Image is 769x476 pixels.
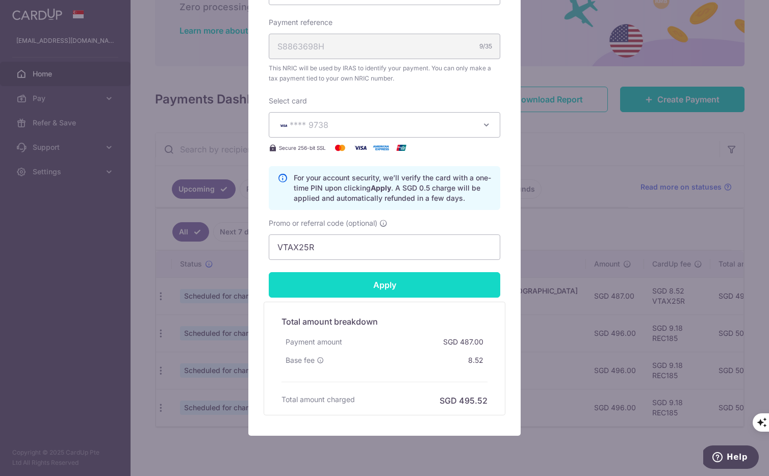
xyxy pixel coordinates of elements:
h6: SGD 495.52 [440,394,488,407]
img: Visa [350,142,371,154]
div: 8.52 [464,351,488,369]
span: This NRIC will be used by IRAS to identify your payment. You can only make a tax payment tied to ... [269,63,500,84]
img: UnionPay [391,142,412,154]
label: Payment reference [269,17,332,28]
label: Select card [269,96,307,106]
img: VISA [277,122,290,129]
iframe: Opens a widget where you can find more information [703,445,759,471]
img: Mastercard [330,142,350,154]
b: Apply [371,183,391,192]
span: Secure 256-bit SSL [279,144,326,152]
div: SGD 487.00 [439,333,488,351]
span: Promo or referral code (optional) [269,218,377,228]
img: American Express [371,142,391,154]
h5: Total amount breakdown [281,315,488,328]
h6: Total amount charged [281,394,355,405]
span: Base fee [286,355,315,365]
input: Apply [269,272,500,298]
div: Payment amount [281,333,346,351]
div: 9/35 [479,41,492,51]
p: For your account security, we’ll verify the card with a one-time PIN upon clicking . A SGD 0.5 ch... [294,173,492,203]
